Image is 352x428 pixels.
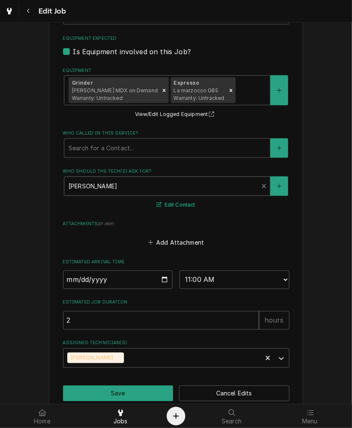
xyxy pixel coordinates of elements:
[174,87,225,101] span: La marzocco GB5 Warranty: Untracked
[179,271,289,289] select: Time Select
[277,145,282,151] svg: Create New Contact
[72,80,93,86] strong: Grinder
[63,299,289,329] div: Estimated Job Duration
[226,77,236,104] div: Remove [object Object]
[63,299,289,306] label: Estimated Job Duration
[67,353,115,364] div: [PERSON_NAME]
[63,259,289,265] label: Estimated Arrival Time
[113,418,128,425] span: Jobs
[159,77,169,104] div: Remove [object Object]
[3,406,81,426] a: Home
[63,35,289,42] label: Equipment Expected
[155,200,196,210] button: Edit Contact
[222,418,242,425] span: Search
[72,87,158,101] span: [PERSON_NAME] MDX on Demand Warranty: Untracked
[63,221,289,249] div: Attachments
[302,418,318,425] span: Menu
[63,130,289,157] div: Who called in this service?
[63,67,289,74] label: Equipment
[98,221,114,226] span: ( if any )
[259,311,289,330] div: hours
[193,406,270,426] a: Search
[63,259,289,289] div: Estimated Arrival Time
[63,340,289,347] label: Assigned Technician(s)
[277,183,282,189] svg: Create New Contact
[271,406,349,426] a: Menu
[63,35,289,57] div: Equipment Expected
[63,130,289,137] label: Who called in this service?
[174,80,199,86] strong: Espresso
[36,6,66,17] span: Edit Job
[73,47,191,57] label: Is Equipment involved on this Job?
[270,75,288,105] button: Create New Equipment
[167,407,185,425] button: Create Object
[134,109,218,120] button: View/Edit Logged Equipment
[63,221,289,227] label: Attachments
[63,271,173,289] input: Date
[82,406,159,426] a: Jobs
[270,138,288,158] button: Create New Contact
[2,3,17,19] a: Go to Jobs
[115,353,124,364] div: Remove Damon Rinehart
[63,168,289,175] label: Who should the tech(s) ask for?
[63,386,289,401] div: Button Group Row
[63,67,289,120] div: Equipment
[63,386,289,401] div: Button Group
[21,3,36,19] button: Navigate back
[63,168,289,210] div: Who should the tech(s) ask for?
[63,386,173,401] button: Save
[270,177,288,196] button: Create New Contact
[34,418,50,425] span: Home
[63,340,289,367] div: Assigned Technician(s)
[146,237,206,249] button: Add Attachment
[277,88,282,94] svg: Create New Equipment
[179,386,289,401] button: Cancel Edits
